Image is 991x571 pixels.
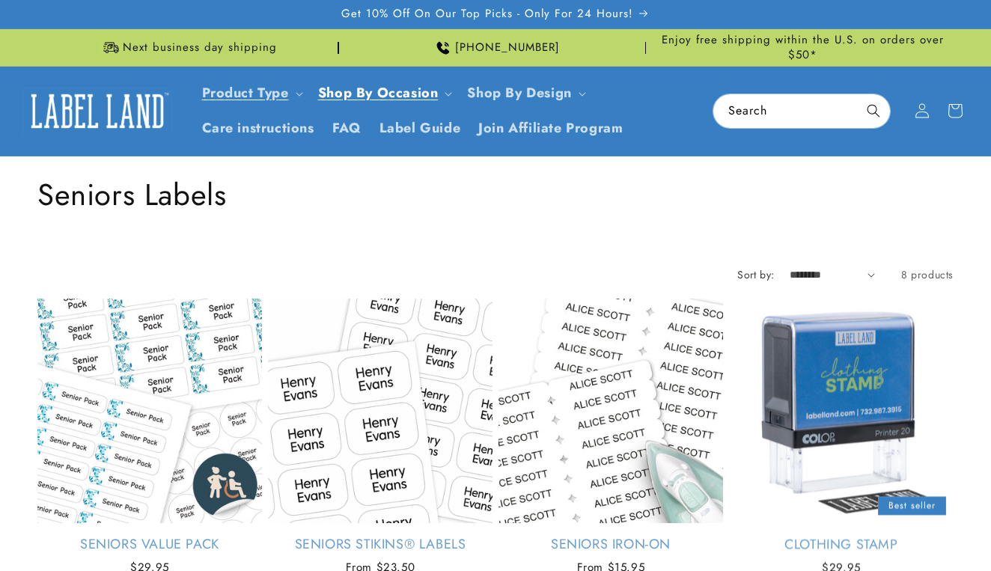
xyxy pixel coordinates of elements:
a: Clothing Stamp [729,536,954,553]
summary: Product Type [193,76,309,111]
a: Care instructions [193,111,323,146]
summary: Shop By Occasion [309,76,459,111]
a: Seniors Iron-On [498,536,723,553]
a: Label Land [17,82,178,140]
div: Announcement [345,29,647,66]
span: Next business day shipping [123,40,277,55]
a: Shop By Design [467,83,571,103]
span: Shop By Occasion [318,85,439,102]
div: Announcement [652,29,954,66]
a: Seniors Stikins® Labels [268,536,493,553]
span: FAQ [332,120,362,137]
h1: Seniors Labels [37,175,954,214]
a: Label Guide [371,111,470,146]
button: Search [857,94,890,127]
span: 8 products [901,267,954,282]
span: [PHONE_NUMBER] [455,40,560,55]
a: FAQ [323,111,371,146]
span: Enjoy free shipping within the U.S. on orders over $50* [652,33,954,62]
span: Label Guide [379,120,461,137]
label: Sort by: [737,267,774,282]
img: Label Land [22,88,172,134]
div: Announcement [37,29,339,66]
span: Join Affiliate Program [478,120,623,137]
a: Product Type [202,83,289,103]
a: Join Affiliate Program [469,111,632,146]
span: Get 10% Off On Our Top Picks - Only For 24 Hours! [341,7,633,22]
span: Care instructions [202,120,314,137]
a: Seniors Value Pack [37,536,262,553]
summary: Shop By Design [458,76,591,111]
